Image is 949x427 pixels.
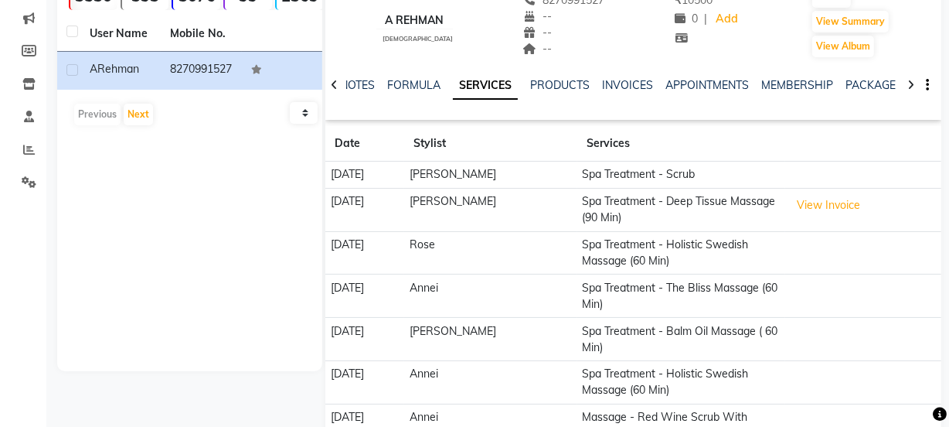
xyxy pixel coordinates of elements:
[376,12,453,29] div: A Rehman
[530,78,590,92] a: PRODUCTS
[340,78,375,92] a: NOTES
[325,188,404,231] td: [DATE]
[404,126,577,162] th: Stylist
[325,318,404,361] td: [DATE]
[523,26,553,39] span: --
[790,193,867,217] button: View Invoice
[523,9,553,23] span: --
[124,104,153,125] button: Next
[383,35,453,43] span: [DEMOGRAPHIC_DATA]
[404,162,577,189] td: [PERSON_NAME]
[602,78,653,92] a: INVOICES
[325,162,404,189] td: [DATE]
[812,11,889,32] button: View Summary
[97,62,139,76] span: Rehman
[161,16,241,52] th: Mobile No.
[812,36,874,57] button: View Album
[404,188,577,231] td: [PERSON_NAME]
[404,231,577,275] td: Rose
[577,360,785,404] td: Spa Treatment - Holistic Swedish Massage (60 Min)
[404,275,577,318] td: Annei
[90,62,97,76] span: A
[675,12,698,26] span: 0
[161,52,241,90] td: 8270991527
[704,11,707,27] span: |
[761,78,833,92] a: MEMBERSHIP
[845,78,903,92] a: PACKAGES
[665,78,749,92] a: APPOINTMENTS
[325,231,404,275] td: [DATE]
[404,318,577,361] td: [PERSON_NAME]
[453,72,518,100] a: SERVICES
[325,360,404,404] td: [DATE]
[523,42,553,56] span: --
[80,16,161,52] th: User Name
[325,126,404,162] th: Date
[577,318,785,361] td: Spa Treatment - Balm Oil Massage ( 60 Min)
[577,126,785,162] th: Services
[713,9,740,30] a: Add
[577,188,785,231] td: Spa Treatment - Deep Tissue Massage (90 Min)
[577,231,785,275] td: Spa Treatment - Holistic Swedish Massage (60 Min)
[577,162,785,189] td: Spa Treatment - Scrub
[404,360,577,404] td: Annei
[325,275,404,318] td: [DATE]
[387,78,440,92] a: FORMULA
[577,275,785,318] td: Spa Treatment - The Bliss Massage (60 Min)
